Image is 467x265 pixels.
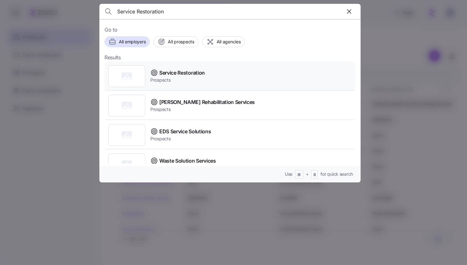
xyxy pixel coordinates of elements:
[104,26,356,34] span: Go to
[150,136,211,142] span: Prospects
[285,171,292,177] span: Use
[159,69,205,77] span: Service Restoration
[168,39,194,45] span: All prospects
[150,77,205,83] span: Prospects
[306,171,309,177] span: +
[297,172,301,178] span: ⌘
[119,39,146,45] span: All employers
[150,106,255,113] span: Prospects
[159,128,211,136] span: EDS Service Solutions
[154,36,198,47] button: All prospects
[104,54,121,62] span: Results
[159,157,216,165] span: Waste Solution Services
[159,98,255,106] span: [PERSON_NAME] Rehabilitation Services
[104,36,150,47] button: All employers
[320,171,353,177] span: for quick search
[217,39,241,45] span: All agencies
[313,172,316,178] span: B
[202,36,245,47] button: All agencies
